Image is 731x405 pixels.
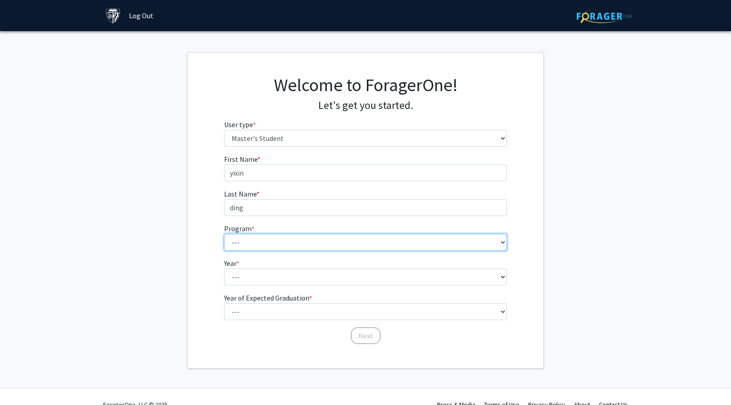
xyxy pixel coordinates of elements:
label: Year of Expected Graduation [224,293,312,303]
h1: Welcome to ForagerOne! [224,74,507,96]
span: First Name [224,155,257,164]
span: Last Name [224,189,257,198]
iframe: Chat [7,365,38,398]
label: Year [224,258,239,269]
label: User type [224,119,256,130]
button: Next [351,327,381,344]
img: ForagerOne Logo [577,9,632,23]
img: Johns Hopkins University Logo [105,8,121,24]
label: Program [224,223,254,234]
h4: Let's get you started. [224,99,507,112]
